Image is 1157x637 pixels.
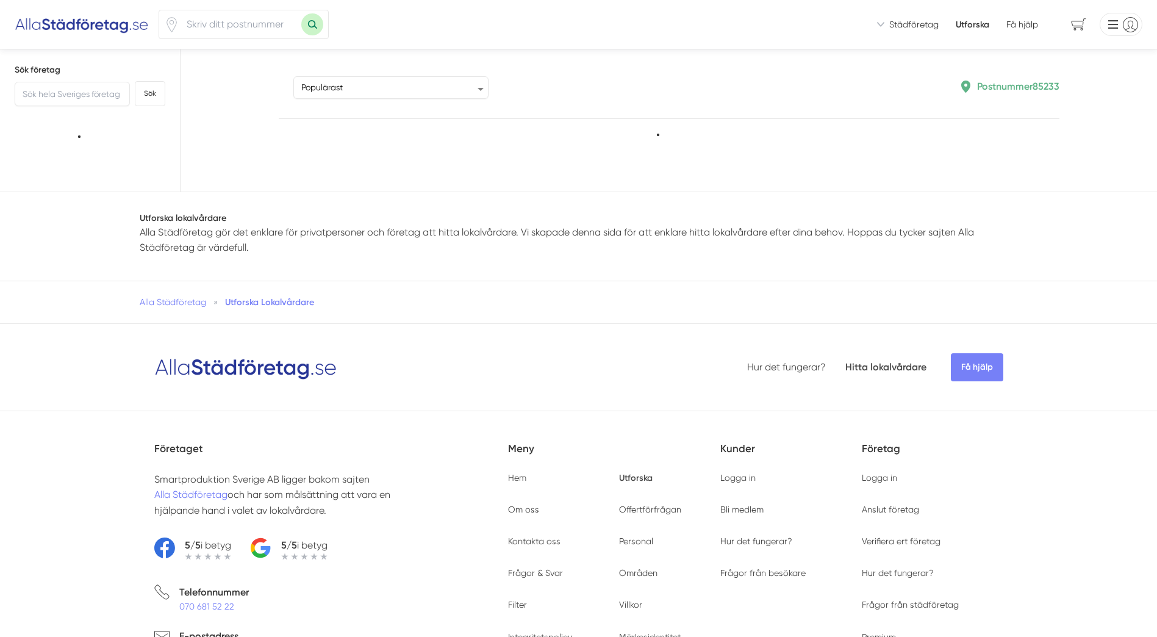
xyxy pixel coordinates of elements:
[619,568,657,578] a: Områden
[720,441,862,472] h5: Kunder
[179,602,234,611] a: 070 681 52 22
[179,10,301,38] input: Skriv ditt postnummer
[845,361,926,373] a: Hitta lokalvårdare
[508,473,526,483] a: Hem
[889,18,939,31] span: Städföretag
[720,536,792,546] a: Hur det fungerar?
[862,505,919,514] a: Anslut företag
[140,296,1018,308] nav: Breadcrumb
[15,15,149,34] img: Alla Städföretag
[140,212,1018,224] h1: Utforska lokalvårdare
[951,353,1003,381] span: Få hjälp
[164,17,179,32] span: Klicka för att använda din position.
[185,539,201,551] strong: 5/5
[619,536,653,546] a: Personal
[301,13,323,35] button: Sök med postnummer
[154,354,337,381] img: Logotyp Alla Städföretag
[747,361,826,373] a: Hur det fungerar?
[154,472,428,518] p: Smartproduktion Sverige AB ligger bakom sajten och har som målsättning att vara en hjälpande hand...
[508,441,720,472] h5: Meny
[508,568,563,578] a: Frågor & Svar
[720,505,764,514] a: Bli medlem
[1006,18,1038,31] span: Få hjälp
[179,585,249,600] p: Telefonnummer
[1062,14,1095,35] span: navigation-cart
[956,18,989,31] a: Utforska
[619,505,681,514] a: Offertförfrågan
[619,600,642,610] a: Villkor
[154,538,231,560] a: 5/5i betyg
[135,81,165,106] button: Sök
[251,538,328,560] a: 5/5i betyg
[862,441,1003,472] h5: Företag
[508,536,561,546] a: Kontakta oss
[508,600,527,610] a: Filter
[508,505,539,514] a: Om oss
[154,489,227,500] a: Alla Städföretag
[140,225,1018,256] p: Alla Städföretag gör det enklare för privatpersoner och företag att hitta lokalvårdare. Vi skapad...
[213,296,218,308] span: »
[619,472,653,483] a: Utforska
[281,539,297,551] strong: 5/5
[862,536,940,546] a: Verifiera ert företag
[977,79,1059,94] p: Postnummer 85233
[281,538,328,553] p: i betyg
[720,473,756,483] a: Logga in
[15,82,130,106] input: Sök hela Sveriges företag här...
[154,441,508,472] h5: Företaget
[185,538,231,553] p: i betyg
[862,473,897,483] a: Logga in
[154,585,170,600] svg: Telefon
[15,64,165,76] h5: Sök företag
[164,17,179,32] svg: Pin / Karta
[720,568,806,578] a: Frågor från besökare
[862,568,934,578] a: Hur det fungerar?
[225,297,314,308] a: Utforska Lokalvårdare
[140,297,206,307] a: Alla Städföretag
[862,600,959,610] a: Frågor från städföretag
